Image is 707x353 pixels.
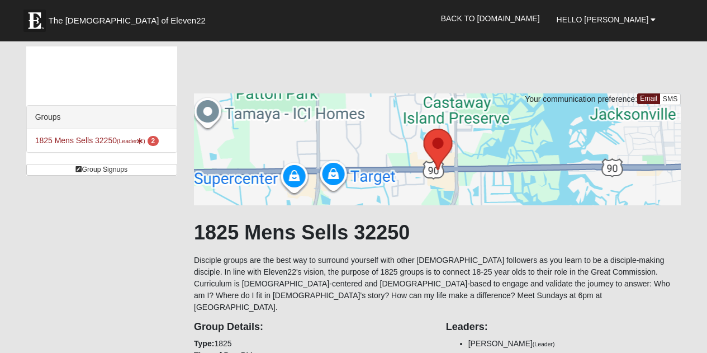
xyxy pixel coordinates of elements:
[18,4,241,32] a: The [DEMOGRAPHIC_DATA] of Eleven22
[194,321,429,333] h4: Group Details:
[49,15,206,26] span: The [DEMOGRAPHIC_DATA] of Eleven22
[659,93,681,105] a: SMS
[557,15,649,24] span: Hello [PERSON_NAME]
[446,321,681,333] h4: Leaders:
[35,136,159,145] a: 1825 Mens Sells 32250(Leader) 2
[433,4,548,32] a: Back to [DOMAIN_NAME]
[26,164,177,176] a: Group Signups
[548,6,665,34] a: Hello [PERSON_NAME]
[637,93,660,104] a: Email
[23,10,46,32] img: Eleven22 logo
[148,136,159,146] span: number of pending members
[27,106,177,129] div: Groups
[525,95,637,103] span: Your communication preference:
[194,220,681,244] h1: 1825 Mens Sells 32250
[117,138,145,144] small: (Leader )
